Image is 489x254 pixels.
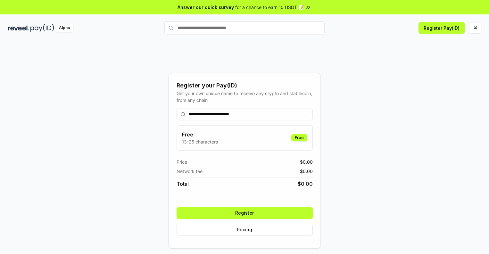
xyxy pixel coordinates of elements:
[177,81,313,90] div: Register your Pay(ID)
[182,131,218,138] h3: Free
[419,22,465,34] button: Register Pay(ID)
[30,24,54,32] img: pay_id
[177,90,313,103] div: Get your own unique name to receive any crypto and stablecoin, from any chain
[298,180,313,188] span: $ 0.00
[177,159,187,165] span: Price
[291,134,307,141] div: Free
[177,180,189,188] span: Total
[177,168,203,175] span: Network fee
[182,138,218,145] p: 13-25 characters
[177,207,313,219] button: Register
[177,224,313,235] button: Pricing
[300,159,313,165] span: $ 0.00
[300,168,313,175] span: $ 0.00
[55,24,73,32] div: Alpha
[8,24,29,32] img: reveel_dark
[178,4,234,11] span: Answer our quick survey
[235,4,304,11] span: for a chance to earn 10 USDT 📝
